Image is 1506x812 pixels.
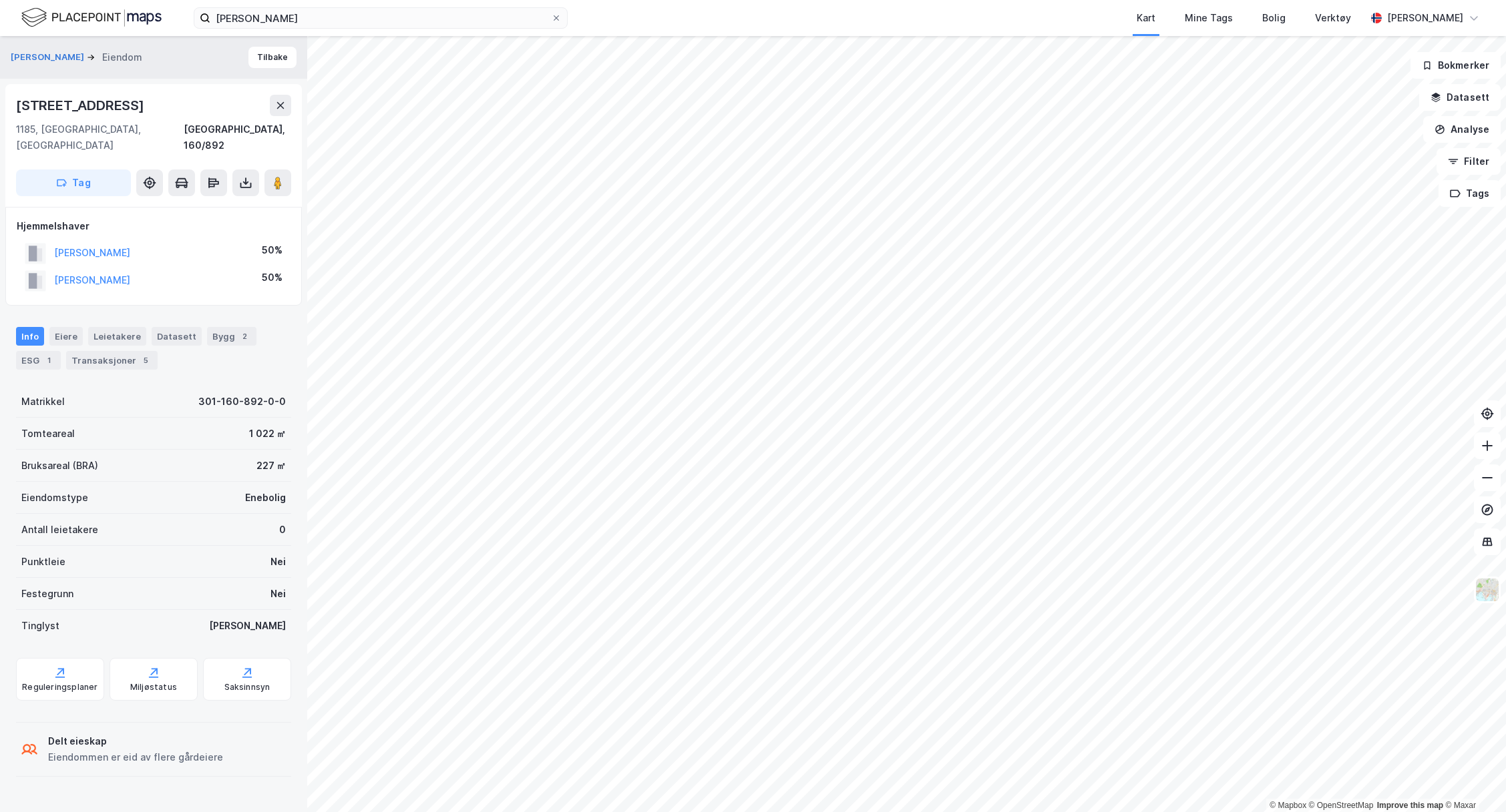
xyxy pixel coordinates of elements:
div: Kart [1137,10,1155,26]
div: 301-160-892-0-0 [198,394,286,410]
button: Tags [1439,180,1501,207]
div: Eiendommen er eid av flere gårdeiere [48,749,223,765]
div: Reguleringsplaner [22,682,98,693]
div: Nei [270,586,286,602]
a: Mapbox [1270,801,1306,810]
div: 50% [262,242,283,258]
button: Analyse [1423,116,1501,143]
button: Bokmerker [1410,52,1501,79]
div: Transaksjoner [66,351,158,370]
div: [PERSON_NAME] [1387,10,1463,26]
div: ESG [16,351,61,370]
div: [PERSON_NAME] [209,618,286,634]
div: Bygg [207,327,256,346]
div: Hjemmelshaver [17,218,291,234]
div: Eiendom [102,49,142,65]
div: 227 ㎡ [256,458,286,474]
div: Leietakere [88,327,146,346]
div: 50% [262,270,283,286]
div: 1 022 ㎡ [249,426,286,442]
img: Z [1475,577,1500,602]
button: Filter [1437,148,1501,175]
div: Bolig [1262,10,1286,26]
div: 0 [279,522,286,538]
div: Datasett [152,327,202,346]
button: Tag [16,169,131,196]
div: 2 [238,330,251,343]
div: Miljøstatus [130,682,177,693]
div: Kontrollprogram for chat [1439,748,1506,812]
div: 5 [139,354,152,367]
div: Verktøy [1315,10,1351,26]
div: Tinglyst [21,618,59,634]
div: Festegrunn [21,586,73,602]
div: Bruksareal (BRA) [21,458,98,474]
img: logo.f888ab2527a4732fd821a326f86c7f29.svg [21,6,162,29]
div: Punktleie [21,554,65,570]
div: 1 [42,354,55,367]
div: Matrikkel [21,394,65,410]
div: Saksinnsyn [224,682,270,693]
a: OpenStreetMap [1309,801,1374,810]
div: Enebolig [245,490,286,506]
div: Delt eieskap [48,733,223,749]
div: 1185, [GEOGRAPHIC_DATA], [GEOGRAPHIC_DATA] [16,121,184,153]
div: Eiendomstype [21,490,88,506]
a: Improve this map [1377,801,1443,810]
button: [PERSON_NAME] [11,51,87,64]
div: Info [16,327,44,346]
div: Eiere [49,327,83,346]
input: Søk på adresse, matrikkel, gårdeiere, leietakere eller personer [210,8,551,28]
button: Datasett [1419,84,1501,111]
div: Mine Tags [1185,10,1233,26]
button: Tilbake [248,47,297,68]
div: Nei [270,554,286,570]
div: [STREET_ADDRESS] [16,95,147,116]
div: Antall leietakere [21,522,98,538]
div: [GEOGRAPHIC_DATA], 160/892 [184,121,291,153]
div: Tomteareal [21,426,75,442]
iframe: Chat Widget [1439,748,1506,812]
